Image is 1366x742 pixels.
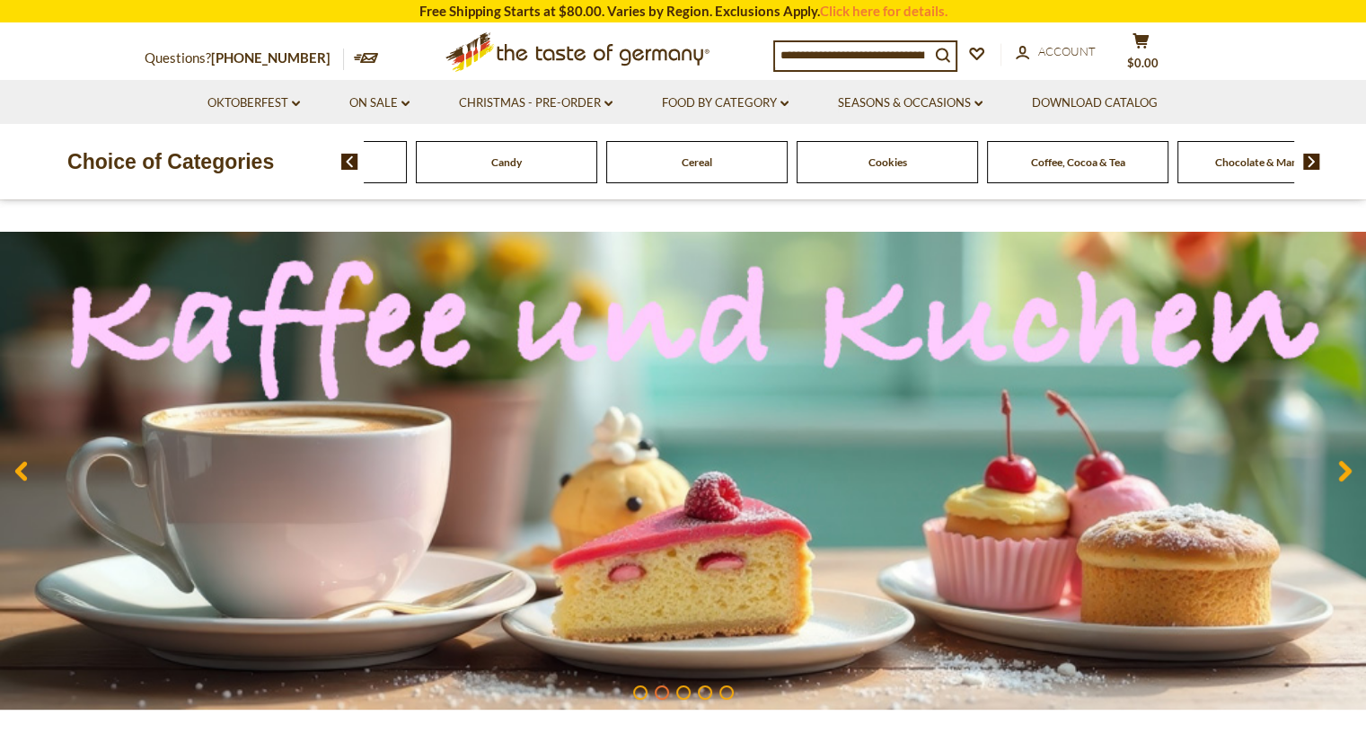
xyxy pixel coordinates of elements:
a: Download Catalog [1032,93,1158,113]
a: Click here for details. [820,3,947,19]
button: $0.00 [1115,32,1168,77]
img: next arrow [1303,154,1320,170]
a: Christmas - PRE-ORDER [459,93,612,113]
span: $0.00 [1127,56,1159,70]
a: Coffee, Cocoa & Tea [1031,155,1125,169]
a: Candy [491,155,522,169]
a: Account [1016,42,1096,62]
a: Food By Category [662,93,789,113]
a: Cookies [868,155,907,169]
a: Seasons & Occasions [838,93,983,113]
p: Questions? [145,47,344,70]
a: Oktoberfest [207,93,300,113]
a: [PHONE_NUMBER] [211,49,330,66]
img: previous arrow [341,154,358,170]
a: Chocolate & Marzipan [1215,155,1322,169]
a: Cereal [682,155,712,169]
span: Account [1038,44,1096,58]
a: On Sale [349,93,410,113]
